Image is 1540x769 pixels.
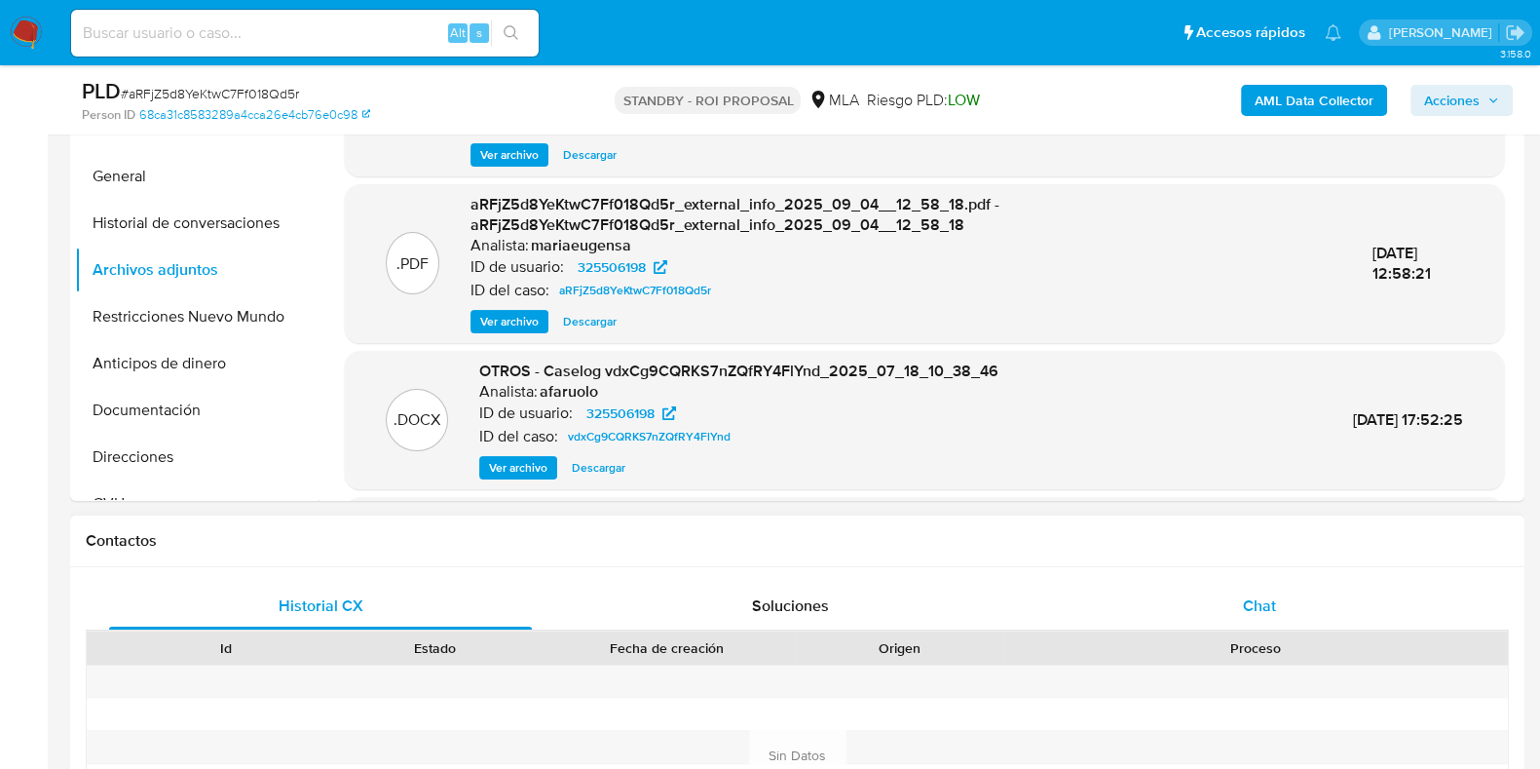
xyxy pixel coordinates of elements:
[1018,638,1494,658] div: Proceso
[134,638,317,658] div: Id
[476,23,482,42] span: s
[551,279,719,302] a: aRFjZ5d8YeKtwC7Ff018Qd5r
[553,143,626,167] button: Descargar
[531,236,631,255] h6: mariaeugensa
[808,90,858,111] div: MLA
[615,87,801,114] p: STANDBY - ROI PROPOSAL
[1255,85,1373,116] b: AML Data Collector
[75,481,319,527] button: CVU
[394,409,440,431] p: .DOCX
[479,360,998,382] span: OTROS - Caselog vdxCg9CQRKS7nZQfRY4FlYnd_2025_07_18_10_38_46
[470,236,529,255] p: Analista:
[566,255,679,279] a: 325506198
[1325,24,1341,41] a: Notificaciones
[1424,85,1480,116] span: Acciones
[480,312,539,331] span: Ver archivo
[1388,23,1498,42] p: florencia.lera@mercadolibre.com
[553,310,626,333] button: Descargar
[1243,595,1276,617] span: Chat
[75,340,319,387] button: Anticipos de dinero
[560,425,738,448] a: vdxCg9CQRKS7nZQfRY4FlYnd
[279,595,363,617] span: Historial CX
[1196,22,1305,43] span: Accesos rápidos
[562,456,635,480] button: Descargar
[559,279,711,302] span: aRFjZ5d8YeKtwC7Ff018Qd5r
[479,427,558,446] p: ID del caso:
[1241,85,1387,116] button: AML Data Collector
[572,458,625,478] span: Descargar
[586,402,655,425] span: 325506198
[480,145,539,165] span: Ver archivo
[1353,408,1463,431] span: [DATE] 17:52:25
[86,531,1509,551] h1: Contactos
[470,143,548,167] button: Ver archivo
[75,434,319,481] button: Direcciones
[489,458,547,478] span: Ver archivo
[578,255,646,279] span: 325506198
[491,19,531,47] button: search-icon
[553,638,781,658] div: Fecha de creación
[540,382,598,402] h6: afaruolo
[563,145,617,165] span: Descargar
[479,456,557,480] button: Ver archivo
[75,293,319,340] button: Restricciones Nuevo Mundo
[121,84,299,103] span: # aRFjZ5d8YeKtwC7Ff018Qd5r
[396,253,429,275] p: .PDF
[75,200,319,247] button: Historial de conversaciones
[470,310,548,333] button: Ver archivo
[71,20,539,46] input: Buscar usuario o caso...
[470,257,564,277] p: ID de usuario:
[139,106,370,124] a: 68ca31c8583289a4cca26e4cb76e0c98
[568,425,731,448] span: vdxCg9CQRKS7nZQfRY4FlYnd
[479,382,538,402] p: Analista:
[1410,85,1513,116] button: Acciones
[75,247,319,293] button: Archivos adjuntos
[808,638,991,658] div: Origen
[866,90,979,111] span: Riesgo PLD:
[470,193,999,237] span: aRFjZ5d8YeKtwC7Ff018Qd5r_external_info_2025_09_04__12_58_18.pdf - aRFjZ5d8YeKtwC7Ff018Qd5r_extern...
[470,281,549,300] p: ID del caso:
[752,595,829,617] span: Soluciones
[344,638,526,658] div: Estado
[82,106,135,124] b: Person ID
[75,387,319,434] button: Documentación
[82,75,121,106] b: PLD
[575,402,688,425] a: 325506198
[563,312,617,331] span: Descargar
[1505,22,1525,43] a: Salir
[1372,242,1431,286] span: [DATE] 12:58:21
[1499,46,1530,61] span: 3.158.0
[450,23,466,42] span: Alt
[479,404,573,423] p: ID de usuario:
[75,153,319,200] button: General
[947,89,979,111] span: LOW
